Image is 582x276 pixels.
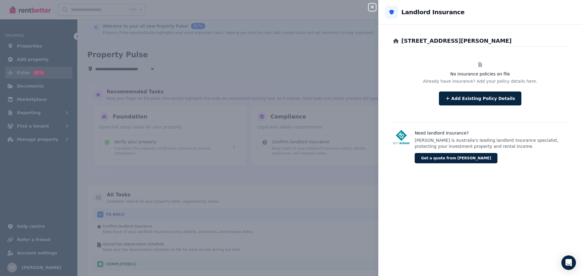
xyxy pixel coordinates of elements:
[439,91,522,105] button: Add Existing Policy Details
[415,130,567,136] h3: Need landlord insurance?
[401,8,464,16] h2: Landlord Insurance
[393,78,567,84] p: Already have insurance? Add your policy details here.
[415,137,567,149] p: [PERSON_NAME] is Australia's leading landlord insurance specialist, protecting your investment pr...
[415,153,497,163] button: Get a quote from [PERSON_NAME]
[393,130,410,145] img: Terri Scheer
[393,71,567,77] h3: No insurance policies on file
[561,255,576,270] div: Open Intercom Messenger
[401,37,512,45] h2: [STREET_ADDRESS][PERSON_NAME]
